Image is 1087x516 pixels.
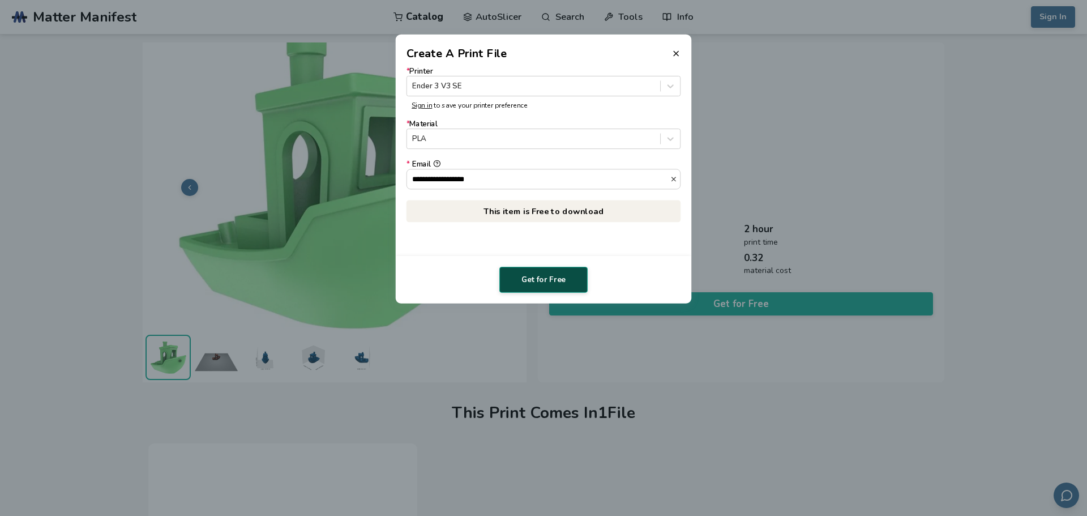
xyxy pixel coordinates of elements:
[406,120,681,149] label: Material
[406,160,681,169] div: Email
[406,200,681,222] p: This item is Free to download
[412,135,414,143] input: *MaterialPLA
[407,169,670,189] input: *Email
[412,101,675,109] p: to save your printer preference
[412,101,432,110] a: Sign in
[670,175,680,182] button: *Email
[406,67,681,96] label: Printer
[433,160,440,168] button: *Email
[499,267,588,293] button: Get for Free
[406,45,507,62] h2: Create A Print File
